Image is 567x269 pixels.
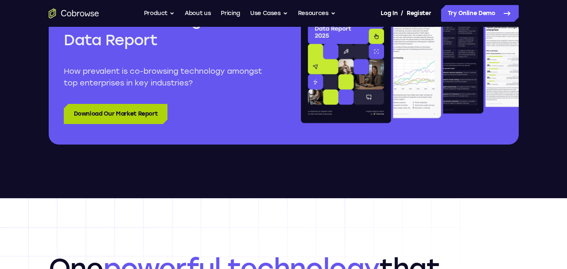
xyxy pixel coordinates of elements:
[441,5,519,22] a: Try Online Demo
[298,5,336,22] button: Resources
[250,5,288,22] button: Use Cases
[401,8,403,18] span: /
[64,10,269,50] h2: 2025 Co-browsing Market Data Report
[381,5,397,22] a: Log In
[407,5,431,22] a: Register
[64,104,168,124] a: Download Our Market Report
[144,5,175,22] button: Product
[185,5,211,22] a: About us
[221,5,240,22] a: Pricing
[64,65,269,89] p: How prevalent is co-browsing technology amongst top enterprises in key industries?
[49,8,99,18] a: Go to the home page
